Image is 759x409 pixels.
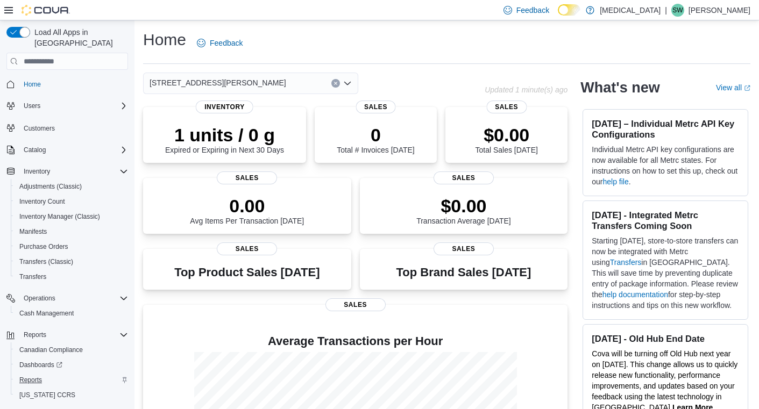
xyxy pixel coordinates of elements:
span: Cash Management [19,309,74,318]
span: Sales [434,242,494,255]
span: Home [24,80,41,89]
h3: [DATE] - Integrated Metrc Transfers Coming Soon [592,210,739,231]
span: Users [24,102,40,110]
button: Inventory Manager (Classic) [11,209,132,224]
span: Customers [24,124,55,133]
span: Reports [19,376,42,384]
span: Washington CCRS [15,389,128,401]
a: Transfers [15,270,51,283]
button: [US_STATE] CCRS [11,388,132,403]
span: Inventory Count [19,197,65,206]
button: Transfers (Classic) [11,254,132,269]
a: Feedback [193,32,247,54]
button: Reports [2,327,132,342]
span: Reports [15,374,128,386]
h2: What's new [580,79,659,96]
a: Inventory Count [15,195,69,208]
span: Catalog [24,146,46,154]
div: Transaction Average [DATE] [416,195,511,225]
a: View allExternal link [716,83,750,92]
button: Clear input [331,79,340,88]
button: Open list of options [343,79,352,88]
span: Customers [19,121,128,134]
span: [US_STATE] CCRS [19,391,75,399]
p: Individual Metrc API key configurations are now available for all Metrc states. For instructions ... [592,144,739,187]
p: | [665,4,667,17]
button: Customers [2,120,132,135]
p: $0.00 [416,195,511,217]
span: Dashboards [19,361,62,369]
h4: Average Transactions per Hour [152,335,559,348]
div: Total # Invoices [DATE] [337,124,414,154]
button: Inventory [2,164,132,179]
h3: [DATE] - Old Hub End Date [592,333,739,344]
p: [PERSON_NAME] [689,4,750,17]
a: Transfers [610,258,642,267]
span: Feedback [210,38,243,48]
button: Home [2,76,132,92]
div: Avg Items Per Transaction [DATE] [190,195,304,225]
span: Sales [434,171,494,184]
button: Inventory [19,165,54,178]
p: 0.00 [190,195,304,217]
span: Sales [356,101,396,113]
button: Reports [11,372,132,388]
p: 1 units / 0 g [165,124,284,146]
a: Dashboards [11,357,132,372]
span: Reports [19,328,128,341]
span: Sales [217,171,277,184]
a: Manifests [15,225,51,238]
button: Catalog [2,142,132,157]
p: Updated 1 minute(s) ago [485,85,568,94]
span: Canadian Compliance [15,343,128,356]
div: Expired or Expiring in Next 30 Days [165,124,284,154]
span: Canadian Compliance [19,346,83,354]
span: Purchase Orders [19,242,68,251]
span: Transfers (Classic) [15,255,128,268]
a: Reports [15,374,46,386]
span: Inventory Manager (Classic) [15,210,128,223]
span: Sales [325,298,386,311]
span: Inventory [19,165,128,178]
button: Inventory Count [11,194,132,209]
img: Cova [22,5,70,16]
span: Manifests [15,225,128,238]
span: [STREET_ADDRESS][PERSON_NAME] [150,76,286,89]
a: Inventory Manager (Classic) [15,210,104,223]
span: Adjustments (Classic) [15,180,128,193]
button: Canadian Compliance [11,342,132,357]
span: Sales [217,242,277,255]
span: Operations [24,294,55,303]
input: Dark Mode [558,4,580,16]
button: Cash Management [11,306,132,321]
a: [US_STATE] CCRS [15,389,80,401]
span: SW [672,4,683,17]
p: Starting [DATE], store-to-store transfers can now be integrated with Metrc using in [GEOGRAPHIC_D... [592,235,739,311]
button: Manifests [11,224,132,239]
a: Cash Management [15,307,78,320]
span: Catalog [19,143,128,156]
span: Manifests [19,227,47,236]
p: $0.00 [475,124,537,146]
button: Catalog [19,143,50,156]
span: Operations [19,292,128,305]
svg: External link [744,85,750,91]
a: help file [603,177,629,186]
h3: Top Brand Sales [DATE] [396,266,531,279]
span: Cash Management [15,307,128,320]
a: Customers [19,122,59,135]
button: Reports [19,328,51,341]
span: Adjustments (Classic) [19,182,82,191]
span: Dashboards [15,358,128,371]
span: Transfers (Classic) [19,257,73,266]
span: Inventory [24,167,50,176]
span: Feedback [516,5,549,16]
p: 0 [337,124,414,146]
span: Purchase Orders [15,240,128,253]
a: Dashboards [15,358,67,371]
h3: Top Product Sales [DATE] [174,266,320,279]
button: Users [19,99,45,112]
button: Transfers [11,269,132,284]
a: help documentation [602,290,668,299]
